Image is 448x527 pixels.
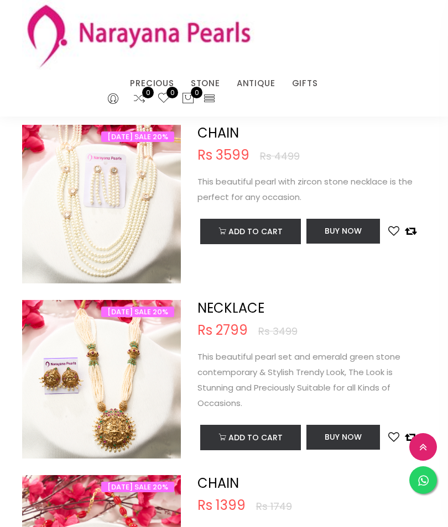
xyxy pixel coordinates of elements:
a: NECKLACE [197,299,264,317]
span: [DATE] SALE 20% [101,482,174,492]
button: Add to cart [200,219,301,244]
button: Add to compare [405,224,416,238]
button: Buy Now [306,219,380,244]
button: Buy Now [306,425,380,450]
a: 0 [133,92,146,106]
a: PRECIOUS [130,75,174,92]
a: 0 [157,92,170,106]
p: This beautiful pearl with zircon stone necklace is the perfect for any occasion. [197,174,426,205]
button: Add to cart [200,425,301,450]
span: 0 [142,87,154,98]
span: 0 [191,87,202,98]
span: Rs 1399 [197,499,246,512]
a: STONE [191,75,220,92]
span: Rs 2799 [197,324,248,337]
button: Add to wishlist [388,224,399,238]
a: CHAIN [197,474,239,492]
a: GIFTS [292,75,318,92]
button: 0 [181,92,195,106]
span: Rs 4499 [260,151,300,161]
a: CHAIN [197,124,239,142]
p: This beautiful pearl set and emerald green stone contemporary & Stylish Trendy Look, The Look is ... [197,349,426,411]
button: Add to compare [405,430,416,444]
span: Rs 1749 [256,502,292,512]
button: Add to wishlist [388,430,399,444]
a: ANTIQUE [237,75,275,92]
span: Rs 3499 [258,326,298,336]
span: Rs 3599 [197,149,249,162]
span: [DATE] SALE 20% [101,307,174,317]
span: [DATE] SALE 20% [101,131,174,142]
span: 0 [166,87,178,98]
